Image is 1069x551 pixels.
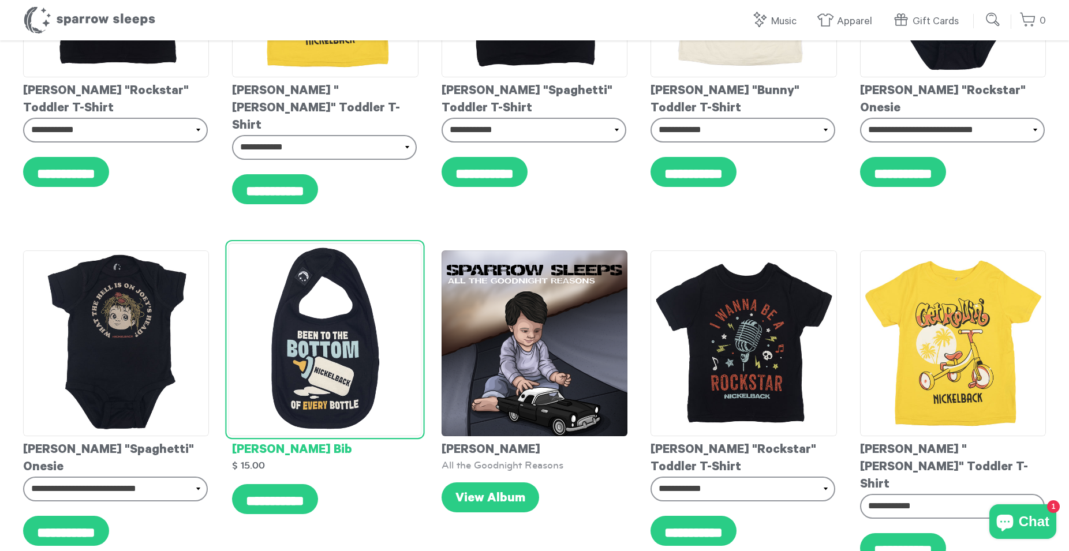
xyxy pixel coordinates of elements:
[860,250,1046,436] img: Nickelback-GetRollinToddlerT-shirt_grande.jpg
[23,6,156,35] h1: Sparrow Sleeps
[651,77,836,118] div: [PERSON_NAME] "Bunny" Toddler T-Shirt
[651,250,836,436] img: Nickelback-RockstarToddlerT-shirt_grande.jpg
[860,77,1046,118] div: [PERSON_NAME] "Rockstar" Onesie
[442,482,539,512] a: View Album
[232,436,418,459] div: [PERSON_NAME] Bib
[442,77,627,118] div: [PERSON_NAME] "Spaghetti" Toddler T-Shirt
[232,460,265,470] strong: $ 15.00
[23,436,209,477] div: [PERSON_NAME] "Spaghetti" Onesie
[232,77,418,135] div: [PERSON_NAME] "[PERSON_NAME]" Toddler T-Shirt
[23,250,209,436] img: Nickelback-JoeysHeadonesie_grande.jpg
[1019,9,1046,33] a: 0
[986,504,1060,542] inbox-online-store-chat: Shopify online store chat
[442,459,627,471] div: All the Goodnight Reasons
[751,9,802,34] a: Music
[892,9,965,34] a: Gift Cards
[651,436,836,477] div: [PERSON_NAME] "Rockstar" Toddler T-Shirt
[229,243,422,436] img: NickelbackBib_grande.jpg
[23,77,209,118] div: [PERSON_NAME] "Rockstar" Toddler T-Shirt
[442,250,627,436] img: Nickelback-AllTheGoodnightReasons-Cover_1_grande.png
[442,436,627,459] div: [PERSON_NAME]
[817,9,878,34] a: Apparel
[860,436,1046,494] div: [PERSON_NAME] "[PERSON_NAME]" Toddler T-Shirt
[982,8,1005,31] input: Submit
